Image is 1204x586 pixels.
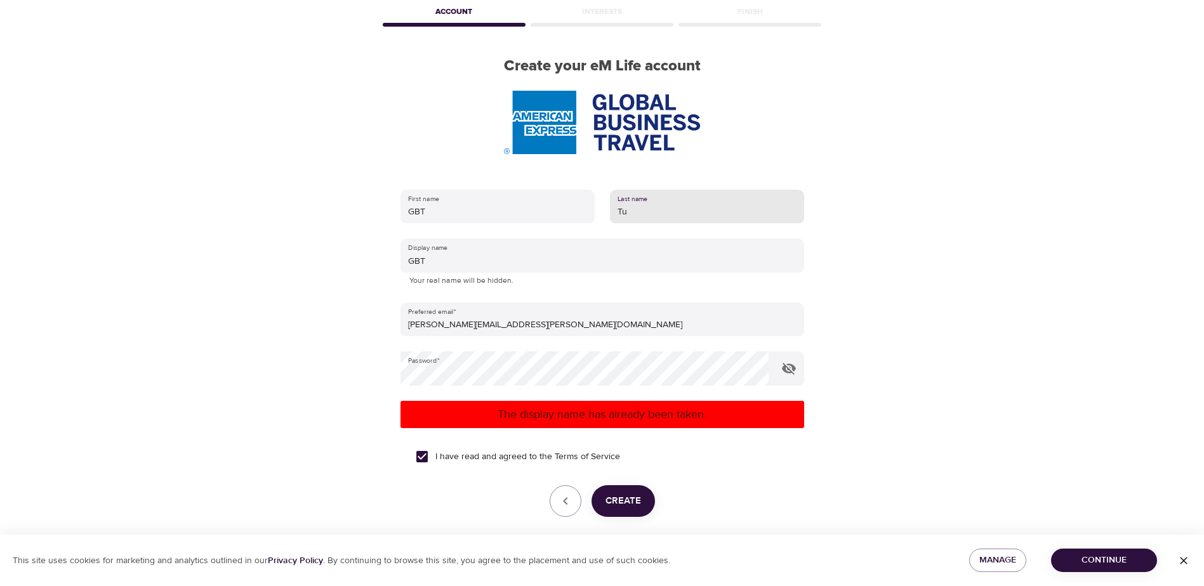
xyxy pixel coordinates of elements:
[1061,552,1147,568] span: Continue
[1051,549,1157,572] button: Continue
[605,493,641,509] span: Create
[979,552,1016,568] span: Manage
[435,450,620,464] span: I have read and agreed to the
[555,450,620,464] a: Terms of Service
[409,275,795,287] p: Your real name will be hidden.
[268,555,323,566] a: Privacy Policy
[380,57,824,75] h2: Create your eM Life account
[504,91,699,154] img: AmEx%20GBT%20logo.png
[406,406,799,423] p: The display name has already been taken.
[592,485,655,517] button: Create
[969,549,1026,572] button: Manage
